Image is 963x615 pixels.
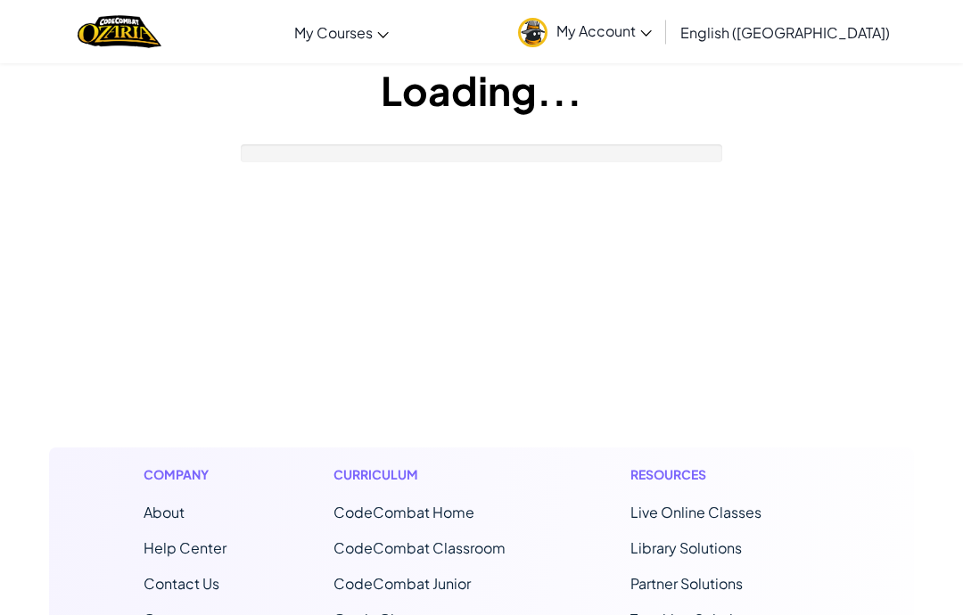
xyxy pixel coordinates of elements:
[78,13,160,50] img: Home
[78,13,160,50] a: Ozaria by CodeCombat logo
[333,503,474,521] span: CodeCombat Home
[630,465,820,484] h1: Resources
[630,503,761,521] a: Live Online Classes
[680,23,890,42] span: English ([GEOGRAPHIC_DATA])
[285,8,398,56] a: My Courses
[294,23,373,42] span: My Courses
[671,8,899,56] a: English ([GEOGRAPHIC_DATA])
[333,465,523,484] h1: Curriculum
[630,574,743,593] a: Partner Solutions
[144,465,226,484] h1: Company
[144,574,219,593] span: Contact Us
[333,574,471,593] a: CodeCombat Junior
[518,18,547,47] img: avatar
[556,21,652,40] span: My Account
[630,538,742,557] a: Library Solutions
[333,538,506,557] a: CodeCombat Classroom
[144,538,226,557] a: Help Center
[144,503,185,521] a: About
[509,4,661,60] a: My Account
